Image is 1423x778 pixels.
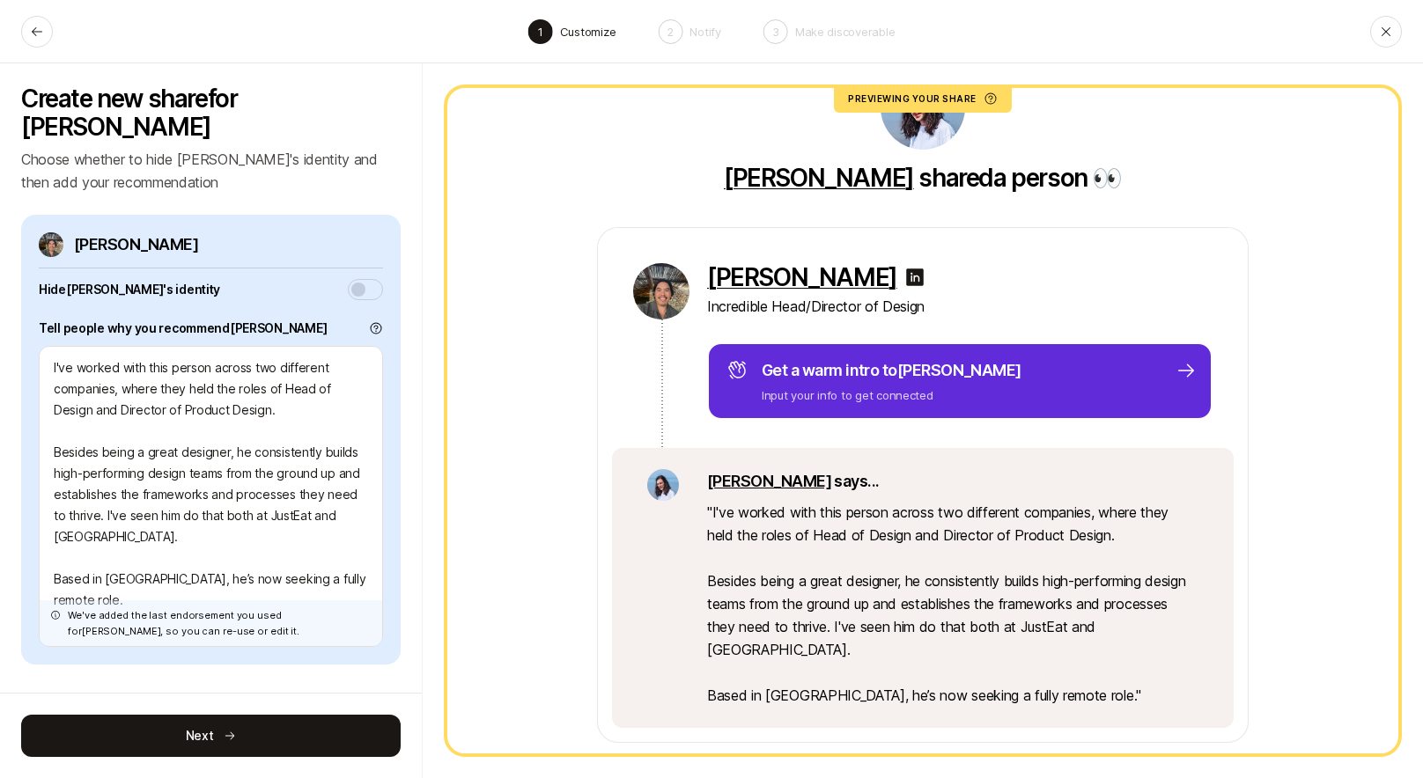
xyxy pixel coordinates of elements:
[904,267,925,288] img: linkedin-logo
[724,164,1122,192] p: shared a person 👀
[707,263,897,291] a: [PERSON_NAME]
[724,163,914,193] a: [PERSON_NAME]
[39,318,327,339] label: Tell people why you recommend [PERSON_NAME]
[667,23,674,40] p: 2
[882,361,1021,379] span: to [PERSON_NAME]
[74,232,198,257] p: [PERSON_NAME]
[39,279,220,300] p: Hide [PERSON_NAME] 's identity
[538,23,543,40] p: 1
[689,23,720,40] p: Notify
[707,501,1198,707] p: " I've worked with this person across two different companies, where they held the roles of Head ...
[772,23,779,40] p: 3
[68,607,372,639] p: We've added the last endorsement you used for [PERSON_NAME] , so you can re-use or edit it.
[21,84,401,141] p: Create new share for [PERSON_NAME]
[647,469,679,501] img: 3b21b1e9_db0a_4655_a67f_ab9b1489a185.jpg
[39,232,63,257] img: 8994a476_064a_42ab_81d5_5ef98a6ab92d.jpg
[881,65,965,150] img: 3b21b1e9_db0a_4655_a67f_ab9b1489a185.jpg
[39,346,383,647] textarea: I've worked with this person across two different companies, where they held the roles of Head of...
[762,386,1021,404] p: Input your info to get connected
[707,295,1213,318] p: Incredible Head/Director of Design
[560,23,616,40] p: Customize
[795,23,896,40] p: Make discoverable
[707,472,831,490] a: [PERSON_NAME]
[21,148,401,194] p: Choose whether to hide [PERSON_NAME]'s identity and then add your recommendation
[762,358,1021,383] p: Get a warm intro
[21,715,401,757] button: Next
[707,469,1198,494] p: says...
[633,263,689,319] img: 8994a476_064a_42ab_81d5_5ef98a6ab92d.jpg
